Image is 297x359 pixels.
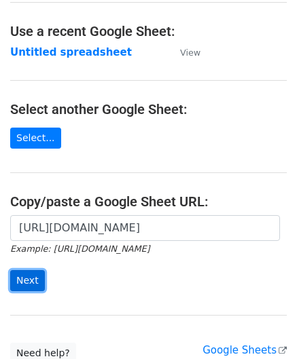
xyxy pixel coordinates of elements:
[180,48,200,58] small: View
[10,193,287,210] h4: Copy/paste a Google Sheet URL:
[10,215,280,241] input: Paste your Google Sheet URL here
[229,294,297,359] iframe: Chat Widget
[10,244,150,254] small: Example: [URL][DOMAIN_NAME]
[10,23,287,39] h4: Use a recent Google Sheet:
[10,270,45,291] input: Next
[10,101,287,117] h4: Select another Google Sheet:
[167,46,200,58] a: View
[10,46,132,58] a: Untitled spreadsheet
[10,128,61,149] a: Select...
[203,344,287,356] a: Google Sheets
